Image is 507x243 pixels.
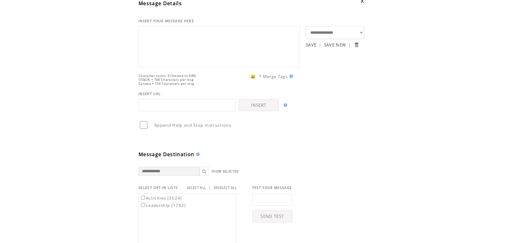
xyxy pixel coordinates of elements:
span: 😀 [250,74,256,79]
img: help.gif [282,103,287,107]
span: Append Help and Stop instructions [154,122,231,128]
label: Activities (2624) [140,195,182,201]
input: Leadership (1702) [141,203,145,207]
span: | [348,42,351,48]
img: help.gif [288,74,293,78]
a: INSERT [239,99,279,111]
span: US&UK = 160 Characters per msg [139,78,194,82]
span: Character count: 0 (limited to 640) [139,74,196,78]
span: TEST YOUR MESSAGE [252,186,292,190]
a: SAVE NEW [324,42,346,48]
input: Activities (2624) [141,196,145,200]
span: INSERT URL [139,92,161,96]
a: DESELECT ALL [214,186,237,190]
a: SHOW SELECTED [212,169,239,173]
span: | [209,185,211,190]
img: help.gif [194,152,200,156]
a: SAVE [306,42,316,48]
span: Canada = 136 Characters per msg [139,82,194,86]
span: Message Destination [139,151,194,158]
label: Leadership (1702) [140,203,186,208]
span: | [319,42,321,48]
span: SELECT OPT-IN LISTS [139,186,178,190]
a: SEND TEST [252,210,292,222]
span: INSERT YOUR MESSAGE HERE [139,19,194,23]
a: SELECT ALL [187,186,206,190]
input: Submit [354,42,359,48]
span: * Merge Tags [259,74,288,79]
